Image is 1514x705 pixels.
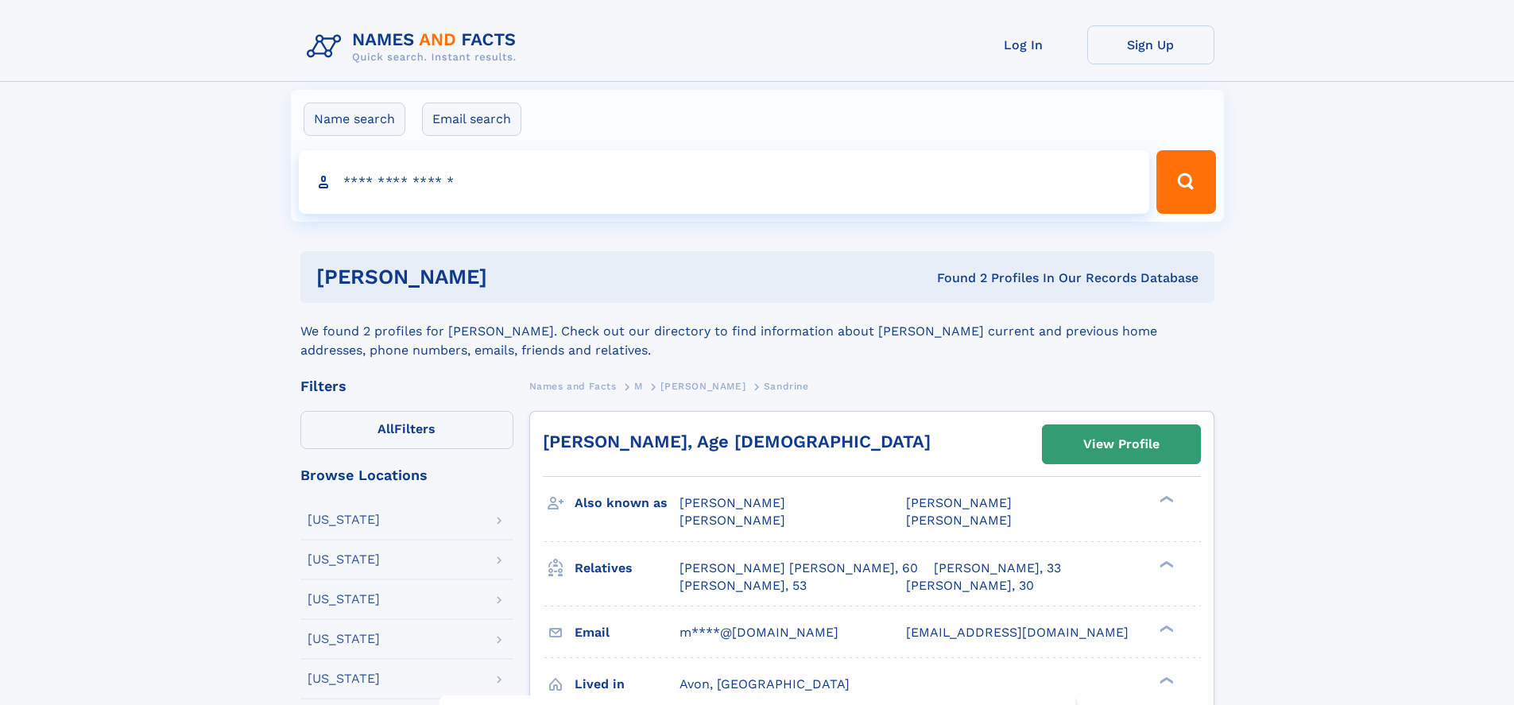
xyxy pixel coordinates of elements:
[304,103,405,136] label: Name search
[575,490,680,517] h3: Also known as
[1087,25,1214,64] a: Sign Up
[1156,494,1175,505] div: ❯
[1156,675,1175,685] div: ❯
[906,495,1012,510] span: [PERSON_NAME]
[634,381,643,392] span: M
[764,381,809,392] span: Sandrine
[680,577,807,595] a: [PERSON_NAME], 53
[575,671,680,698] h3: Lived in
[308,593,380,606] div: [US_STATE]
[1156,150,1215,214] button: Search Button
[1156,623,1175,633] div: ❯
[529,376,617,396] a: Names and Facts
[308,513,380,526] div: [US_STATE]
[316,267,712,287] h1: [PERSON_NAME]
[543,432,931,451] a: [PERSON_NAME], Age [DEMOGRAPHIC_DATA]
[300,379,513,393] div: Filters
[634,376,643,396] a: M
[422,103,521,136] label: Email search
[300,411,513,449] label: Filters
[308,633,380,645] div: [US_STATE]
[712,269,1198,287] div: Found 2 Profiles In Our Records Database
[299,150,1150,214] input: search input
[1083,426,1160,463] div: View Profile
[308,672,380,685] div: [US_STATE]
[575,555,680,582] h3: Relatives
[308,553,380,566] div: [US_STATE]
[300,25,529,68] img: Logo Names and Facts
[1156,559,1175,569] div: ❯
[934,560,1061,577] a: [PERSON_NAME], 33
[906,577,1034,595] a: [PERSON_NAME], 30
[680,676,850,691] span: Avon, [GEOGRAPHIC_DATA]
[680,495,785,510] span: [PERSON_NAME]
[660,381,745,392] span: [PERSON_NAME]
[680,513,785,528] span: [PERSON_NAME]
[906,625,1129,640] span: [EMAIL_ADDRESS][DOMAIN_NAME]
[378,421,394,436] span: All
[575,619,680,646] h3: Email
[1043,425,1200,463] a: View Profile
[906,513,1012,528] span: [PERSON_NAME]
[960,25,1087,64] a: Log In
[680,560,918,577] a: [PERSON_NAME] [PERSON_NAME], 60
[660,376,745,396] a: [PERSON_NAME]
[300,303,1214,360] div: We found 2 profiles for [PERSON_NAME]. Check out our directory to find information about [PERSON_...
[300,468,513,482] div: Browse Locations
